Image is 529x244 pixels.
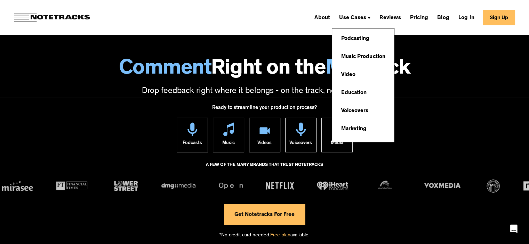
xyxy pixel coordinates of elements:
a: Blog [434,12,452,23]
a: Reviews [377,12,403,23]
a: Get Notetracks For Free [224,204,305,225]
div: Use Cases [336,12,373,23]
a: Videos [249,118,280,152]
span: Mu [326,59,355,81]
div: Voiceovers [289,136,312,152]
a: Voiceovers [285,118,316,152]
a: Log In [456,12,477,23]
div: Podcasts [183,136,202,152]
div: Open Intercom Messenger [505,220,522,237]
a: About [312,12,333,23]
a: Podcasting [338,32,373,46]
h1: Right on the Track [7,59,522,81]
span: Free plan [270,233,290,238]
nav: Use Cases [332,23,394,142]
a: Media [321,118,353,152]
div: Music [222,136,235,152]
div: Use Cases [339,15,366,21]
a: Sign Up [483,10,515,25]
a: Podcasts [177,118,208,152]
a: Pricing [407,12,431,23]
span: Comment [119,59,211,81]
div: Media [331,136,343,152]
div: Videos [257,136,272,152]
a: Education [338,86,370,100]
a: Music [213,118,244,152]
a: Video [338,68,359,82]
a: Music Production [338,50,388,64]
div: A FEW OF THE MANY BRANDS THAT TRUST NOTETRACKS [206,159,323,178]
p: Drop feedback right where it belongs - on the track, not in your inbox. [7,86,522,98]
a: Voiceovers [338,104,372,118]
a: Marketing [338,122,370,136]
div: Ready to streamline your production process? [212,101,317,118]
